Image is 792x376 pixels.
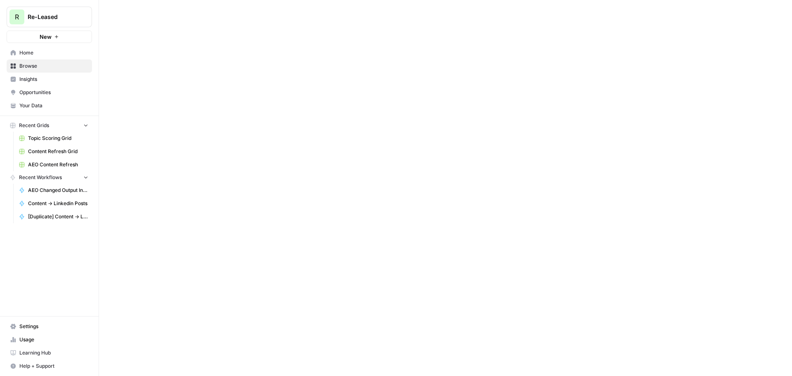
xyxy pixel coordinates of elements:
span: Content Refresh Grid [28,148,88,155]
button: New [7,31,92,43]
a: Topic Scoring Grid [15,132,92,145]
span: Help + Support [19,362,88,370]
button: Help + Support [7,359,92,373]
span: New [40,33,52,41]
span: Your Data [19,102,88,109]
a: AEO Content Refresh [15,158,92,171]
a: Your Data [7,99,92,112]
a: [Duplicate] Content -> Linkedin Posts [15,210,92,223]
span: Topic Scoring Grid [28,135,88,142]
a: Browse [7,59,92,73]
span: Content -> Linkedin Posts [28,200,88,207]
a: Content -> Linkedin Posts [15,197,92,210]
button: Recent Workflows [7,171,92,184]
span: Recent Workflows [19,174,62,181]
span: AEO Content Refresh [28,161,88,168]
span: Usage [19,336,88,343]
a: Settings [7,320,92,333]
a: AEO Changed Output Instructions [15,184,92,197]
span: Settings [19,323,88,330]
span: Insights [19,76,88,83]
a: Insights [7,73,92,86]
span: AEO Changed Output Instructions [28,187,88,194]
a: Opportunities [7,86,92,99]
span: Learning Hub [19,349,88,357]
span: Re-Leased [28,13,78,21]
span: Browse [19,62,88,70]
span: R [15,12,19,22]
button: Workspace: Re-Leased [7,7,92,27]
a: Usage [7,333,92,346]
a: Learning Hub [7,346,92,359]
span: Home [19,49,88,57]
a: Content Refresh Grid [15,145,92,158]
span: Opportunities [19,89,88,96]
span: [Duplicate] Content -> Linkedin Posts [28,213,88,220]
button: Recent Grids [7,119,92,132]
span: Recent Grids [19,122,49,129]
a: Home [7,46,92,59]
